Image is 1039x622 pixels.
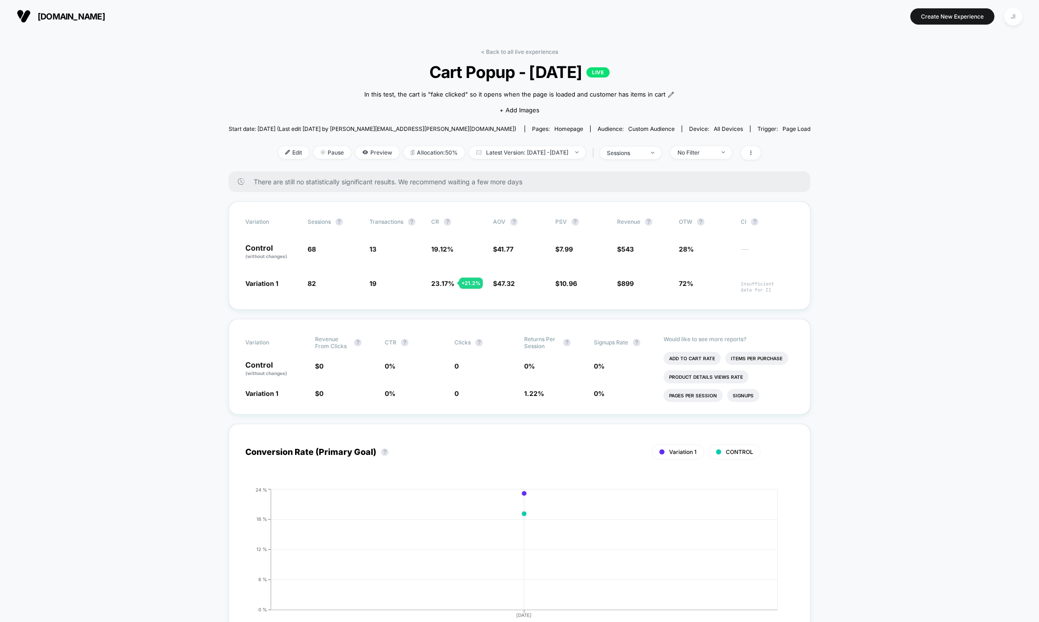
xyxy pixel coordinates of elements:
img: Visually logo [17,9,31,23]
button: ? [633,339,640,346]
span: CTR [385,339,396,346]
tspan: 0 % [258,607,267,612]
span: 23.17 % [431,279,454,287]
img: end [722,151,725,153]
span: CONTROL [726,448,753,455]
div: Trigger: [757,125,810,132]
span: $ [555,245,573,253]
span: 13 [369,245,376,253]
button: [DOMAIN_NAME] [14,9,108,24]
span: $ [315,362,323,370]
img: end [321,150,325,155]
button: ? [381,448,388,456]
span: 0 % [385,389,395,397]
span: Page Load [783,125,810,132]
li: Pages Per Session [664,389,723,402]
span: $ [493,245,513,253]
button: ? [401,339,408,346]
span: Preview [355,146,399,159]
p: Control [245,361,306,377]
span: (without changes) [245,370,287,376]
span: 0 % [524,362,535,370]
span: Variation 1 [245,279,278,287]
span: Revenue [617,218,640,225]
div: sessions [607,149,644,156]
tspan: [DATE] [516,612,532,618]
span: $ [555,279,577,287]
li: Product Details Views Rate [664,370,749,383]
button: ? [645,218,652,226]
span: 0 [319,389,323,397]
span: [DOMAIN_NAME] [38,12,105,21]
span: 0 % [385,362,395,370]
p: Would like to see more reports? [664,336,794,343]
span: $ [493,279,515,287]
span: (without changes) [245,253,287,259]
img: end [575,151,579,153]
span: Clicks [454,339,471,346]
span: 10.96 [559,279,577,287]
span: 0 [319,362,323,370]
img: rebalance [411,150,414,155]
span: + Add Images [500,106,539,114]
div: JI [1004,7,1022,26]
img: edit [285,150,290,155]
span: $ [617,245,634,253]
div: No Filter [677,149,715,156]
div: + 21.2 % [459,278,483,289]
span: Allocation: 50% [404,146,465,159]
div: Audience: [598,125,675,132]
tspan: 24 % [256,486,267,492]
span: 0 [454,362,459,370]
p: LIVE [586,67,610,78]
span: Edit [278,146,309,159]
img: end [651,152,654,154]
button: ? [563,339,571,346]
div: Pages: [532,125,583,132]
span: 68 [308,245,316,253]
span: 7.99 [559,245,573,253]
span: --- [741,246,793,260]
span: 1.22 % [524,389,544,397]
tspan: 6 % [258,577,267,582]
span: Transactions [369,218,403,225]
span: Custom Audience [628,125,675,132]
span: Insufficient data for CI [741,281,793,293]
span: In this test, the cart is "fake clicked" so it opens when the page is loaded and customer has ite... [364,90,665,99]
span: Variation 1 [245,389,278,397]
span: 19.12 % [431,245,454,253]
span: Variation [245,218,296,226]
li: Items Per Purchase [725,352,788,365]
span: 47.32 [497,279,515,287]
button: Create New Experience [910,8,994,25]
span: 543 [621,245,634,253]
span: homepage [554,125,583,132]
button: ? [354,339,362,346]
span: 0 % [594,362,605,370]
span: Start date: [DATE] (Last edit [DATE] by [PERSON_NAME][EMAIL_ADDRESS][PERSON_NAME][DOMAIN_NAME]) [229,125,516,132]
span: Cart Popup - [DATE] [258,62,781,82]
span: $ [617,279,634,287]
button: ? [475,339,483,346]
span: all devices [714,125,743,132]
button: ? [335,218,343,226]
img: calendar [476,150,481,155]
span: AOV [493,218,506,225]
span: Variation [245,336,296,350]
li: Add To Cart Rate [664,352,721,365]
span: Variation 1 [669,448,697,455]
button: ? [510,218,518,226]
span: CI [741,218,792,226]
a: < Back to all live experiences [481,48,558,55]
button: ? [572,218,579,226]
span: 28% [679,245,694,253]
span: There are still no statistically significant results. We recommend waiting a few more days [254,178,792,186]
span: 72% [679,279,693,287]
span: Signups Rate [594,339,628,346]
span: Revenue From Clicks [315,336,349,350]
p: Control [245,244,298,260]
span: 0 [454,389,459,397]
span: OTW [679,218,730,226]
span: Latest Version: [DATE] - [DATE] [469,146,585,159]
tspan: 12 % [256,546,267,552]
